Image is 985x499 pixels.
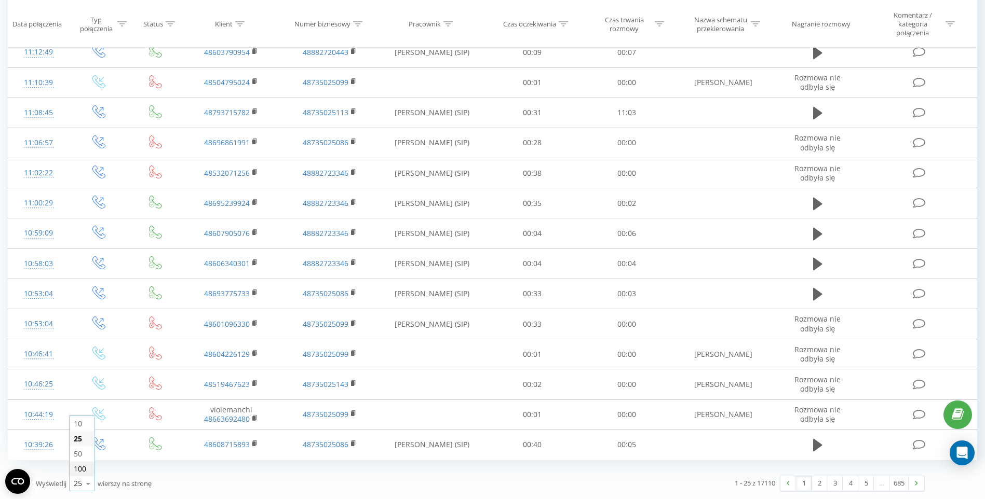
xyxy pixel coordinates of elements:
[19,435,58,455] div: 10:39:26
[579,309,674,339] td: 00:00
[215,20,233,29] div: Klient
[827,476,843,491] a: 3
[204,349,250,359] a: 48604226129
[485,309,579,339] td: 00:33
[858,476,874,491] a: 5
[204,168,250,178] a: 48532071256
[485,218,579,248] td: 00:04
[579,279,674,309] td: 00:03
[379,158,485,188] td: [PERSON_NAME] (SIP)
[303,137,348,147] a: 48735025086
[19,254,58,274] div: 10:58:03
[579,158,674,188] td: 00:00
[204,379,250,389] a: 48519467623
[485,369,579,399] td: 00:02
[794,314,841,333] span: Rozmowa nie odbyła się
[950,440,975,465] div: Open Intercom Messenger
[204,439,250,449] a: 48608715893
[74,464,86,474] span: 100
[379,128,485,158] td: [PERSON_NAME] (SIP)
[579,37,674,67] td: 00:07
[204,228,250,238] a: 48607905076
[303,439,348,449] a: 48735025086
[485,429,579,460] td: 00:40
[674,339,772,369] td: [PERSON_NAME]
[485,98,579,128] td: 00:31
[303,349,348,359] a: 48735025099
[485,37,579,67] td: 00:09
[19,103,58,123] div: 11:08:45
[579,248,674,279] td: 00:04
[409,20,441,29] div: Pracownik
[19,193,58,213] div: 11:00:29
[674,369,772,399] td: [PERSON_NAME]
[19,163,58,183] div: 11:02:22
[204,414,250,424] a: 48663692480
[303,47,348,57] a: 48882720443
[19,344,58,364] div: 10:46:41
[303,228,348,238] a: 48882723346
[36,479,66,488] span: Wyświetlij
[485,399,579,429] td: 00:01
[74,434,82,443] span: 25
[204,137,250,147] a: 48696861991
[5,469,30,494] button: Open CMP widget
[379,279,485,309] td: [PERSON_NAME] (SIP)
[294,20,350,29] div: Numer biznesowy
[204,258,250,268] a: 48606340301
[12,20,61,29] div: Data połączenia
[19,314,58,334] div: 10:53:04
[303,77,348,87] a: 48735025099
[579,369,674,399] td: 00:00
[204,47,250,57] a: 48603790954
[579,98,674,128] td: 11:03
[485,67,579,98] td: 00:01
[303,319,348,329] a: 48735025099
[19,223,58,243] div: 10:59:09
[874,476,889,491] div: …
[794,73,841,92] span: Rozmowa nie odbyła się
[794,344,841,364] span: Rozmowa nie odbyła się
[303,107,348,117] a: 48735025113
[143,20,163,29] div: Status
[74,449,82,459] span: 50
[674,67,772,98] td: [PERSON_NAME]
[204,319,250,329] a: 48601096330
[204,107,250,117] a: 48793715782
[19,405,58,425] div: 10:44:19
[485,128,579,158] td: 00:28
[379,98,485,128] td: [PERSON_NAME] (SIP)
[379,248,485,279] td: [PERSON_NAME] (SIP)
[74,419,82,428] span: 10
[794,405,841,424] span: Rozmowa nie odbyła się
[303,198,348,208] a: 48882723346
[19,284,58,304] div: 10:53:04
[812,476,827,491] a: 2
[579,128,674,158] td: 00:00
[882,11,943,37] div: Komentarz / kategoria połączenia
[379,188,485,218] td: [PERSON_NAME] (SIP)
[794,163,841,183] span: Rozmowa nie odbyła się
[204,288,250,298] a: 48693775733
[98,479,152,488] span: wierszy na stronę
[303,258,348,268] a: 48882723346
[889,476,909,491] a: 685
[796,476,812,491] a: 1
[19,133,58,153] div: 11:06:57
[19,374,58,394] div: 10:46:25
[379,37,485,67] td: [PERSON_NAME] (SIP)
[204,77,250,87] a: 48504795024
[303,168,348,178] a: 48882723346
[735,478,775,488] div: 1 - 25 z 17110
[74,478,82,489] div: 25
[503,20,556,29] div: Czas oczekiwania
[579,399,674,429] td: 00:00
[303,409,348,419] a: 48735025099
[579,188,674,218] td: 00:02
[182,399,280,429] td: violemanchi
[303,288,348,298] a: 48735025086
[579,339,674,369] td: 00:00
[204,198,250,208] a: 48695239924
[485,248,579,279] td: 00:04
[693,15,748,33] div: Nazwa schematu przekierowania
